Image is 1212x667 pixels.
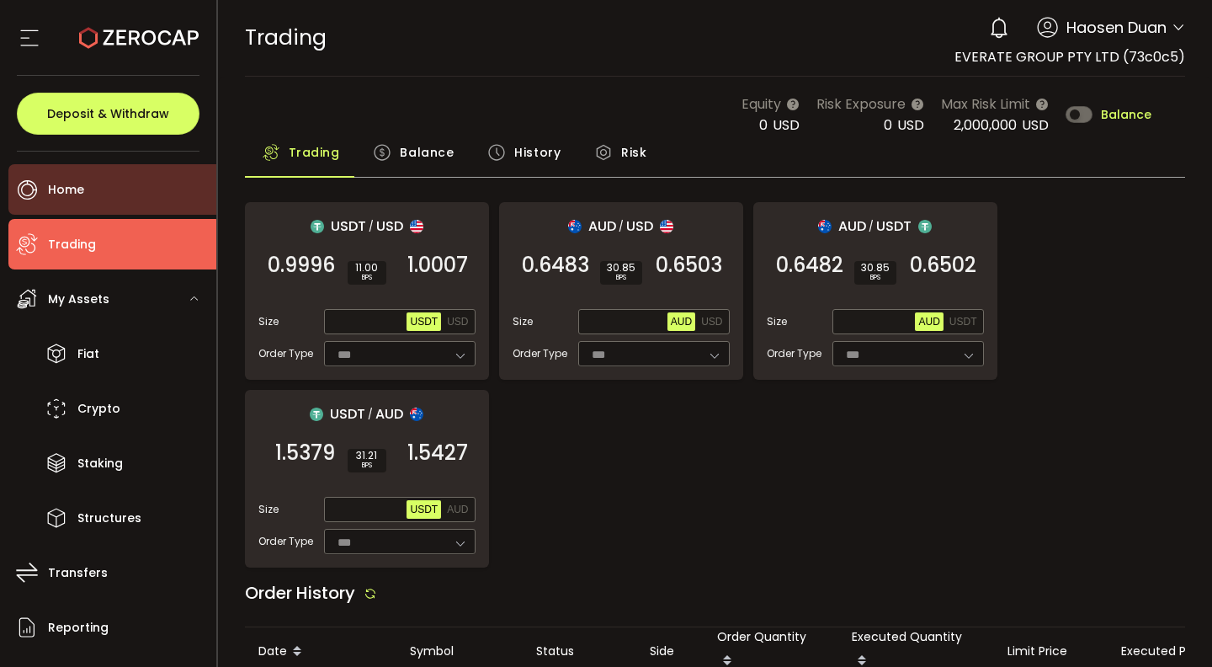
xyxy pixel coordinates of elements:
[954,47,1185,67] span: EVERATE GROUP PTY LTD (73c0c5)
[444,500,471,519] button: AUD
[776,257,843,274] span: 0.6482
[701,316,722,328] span: USD
[818,220,832,233] img: aud_portfolio.svg
[77,506,141,531] span: Structures
[1128,586,1212,667] iframe: Chat Widget
[396,642,523,661] div: Symbol
[523,642,636,661] div: Status
[759,115,768,135] span: 0
[522,257,589,274] span: 0.6483
[77,342,99,366] span: Fiat
[621,136,646,169] span: Risk
[330,403,365,424] span: USDT
[407,445,468,462] span: 1.5427
[289,136,340,169] span: Trading
[767,314,787,329] span: Size
[354,273,380,283] i: BPS
[869,219,874,234] em: /
[48,561,108,585] span: Transfers
[861,273,890,283] i: BPS
[400,136,454,169] span: Balance
[354,451,380,461] span: 31.21
[514,136,561,169] span: History
[407,312,441,331] button: USDT
[513,346,567,361] span: Order Type
[941,93,1030,115] span: Max Risk Limit
[407,257,468,274] span: 1.0007
[884,115,892,135] span: 0
[1022,115,1049,135] span: USD
[258,502,279,517] span: Size
[48,616,109,640] span: Reporting
[619,219,624,234] em: /
[660,220,673,233] img: usd_portfolio.svg
[447,316,468,328] span: USD
[607,273,635,283] i: BPS
[354,263,380,273] span: 11.00
[245,581,355,605] span: Order History
[607,263,635,273] span: 30.85
[310,408,323,421] img: usdt_portfolio.svg
[77,397,120,421] span: Crypto
[946,312,981,331] button: USDT
[918,316,939,328] span: AUD
[268,257,335,274] span: 0.9996
[838,216,866,237] span: AUD
[767,346,821,361] span: Order Type
[910,257,976,274] span: 0.6502
[410,220,423,233] img: usd_portfolio.svg
[245,638,396,666] div: Date
[568,220,582,233] img: aud_portfolio.svg
[588,216,616,237] span: AUD
[447,504,468,515] span: AUD
[671,316,692,328] span: AUD
[369,219,374,234] em: /
[816,93,906,115] span: Risk Exposure
[245,23,327,52] span: Trading
[994,642,1108,661] div: Limit Price
[48,287,109,312] span: My Assets
[410,316,438,328] span: USDT
[48,232,96,257] span: Trading
[77,451,123,476] span: Staking
[410,504,438,515] span: USDT
[48,178,84,202] span: Home
[375,403,403,424] span: AUD
[47,108,169,120] span: Deposit & Withdraw
[354,461,380,471] i: BPS
[742,93,781,115] span: Equity
[258,314,279,329] span: Size
[954,115,1017,135] span: 2,000,000
[861,263,890,273] span: 30.85
[698,312,726,331] button: USD
[258,346,313,361] span: Order Type
[626,216,653,237] span: USD
[667,312,695,331] button: AUD
[444,312,471,331] button: USD
[258,534,313,549] span: Order Type
[17,93,199,135] button: Deposit & Withdraw
[897,115,924,135] span: USD
[275,445,335,462] span: 1.5379
[410,408,423,421] img: aud_portfolio.svg
[918,220,932,233] img: usdt_portfolio.svg
[376,216,403,237] span: USD
[915,312,943,331] button: AUD
[331,216,366,237] span: USDT
[1066,16,1167,39] span: Haosen Duan
[1101,109,1151,120] span: Balance
[949,316,977,328] span: USDT
[773,115,800,135] span: USD
[636,642,704,661] div: Side
[311,220,324,233] img: usdt_portfolio.svg
[876,216,912,237] span: USDT
[368,407,373,422] em: /
[513,314,533,329] span: Size
[407,500,441,519] button: USDT
[656,257,722,274] span: 0.6503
